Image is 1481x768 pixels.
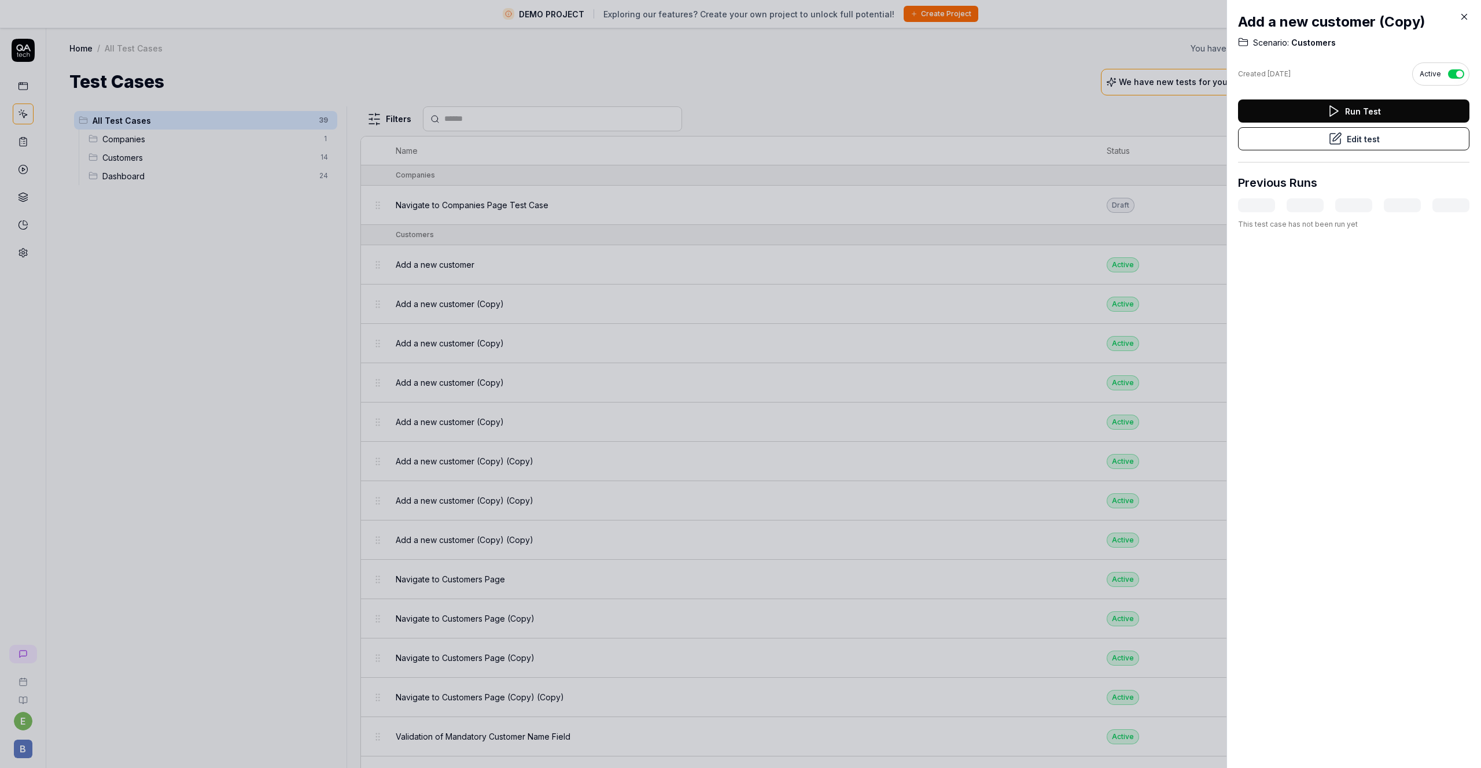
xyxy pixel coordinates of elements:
button: Run Test [1238,99,1469,123]
time: [DATE] [1268,69,1291,78]
button: Edit test [1238,127,1469,150]
span: Active [1420,69,1441,79]
h2: Add a new customer (Copy) [1238,12,1469,32]
span: Scenario: [1253,37,1289,49]
h3: Previous Runs [1238,174,1317,191]
span: Customers [1289,37,1336,49]
div: This test case has not been run yet [1238,219,1469,230]
div: Created [1238,69,1291,79]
